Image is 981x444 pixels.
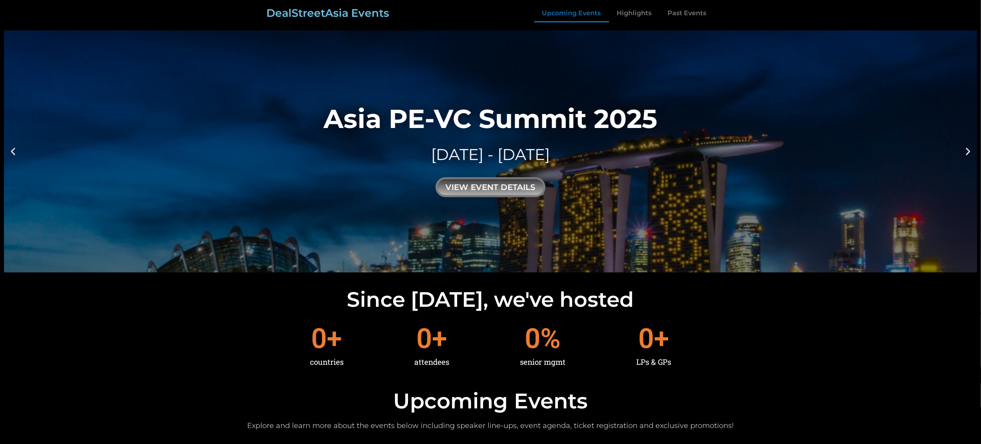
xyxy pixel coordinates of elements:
[416,325,432,352] span: 0
[4,421,977,430] h2: Explore and learn more about the events below including speaker line-ups, event agenda, ticket re...
[414,352,449,372] div: attendees
[525,325,540,352] span: 0
[4,289,977,310] h2: Since [DATE], we've hosted
[436,177,545,197] div: view event details
[520,352,565,372] div: senior mgmt
[324,106,657,132] div: Asia PE-VC Summit 2025
[486,265,488,268] span: Go to slide 1
[493,265,495,268] span: Go to slide 2
[310,352,344,372] div: countries
[432,325,449,352] span: +
[660,4,715,22] a: Past Events
[534,4,609,22] a: Upcoming Events
[4,390,977,412] h2: Upcoming Events
[4,30,977,272] a: Asia PE-VC Summit 2025[DATE] - [DATE]view event details
[636,352,671,372] div: LPs & GPs
[963,146,973,156] div: Next slide
[540,325,565,352] span: %
[327,325,344,352] span: +
[609,4,660,22] a: Highlights
[312,325,327,352] span: 0
[654,325,671,352] span: +
[267,6,390,20] a: DealStreetAsia Events
[8,146,18,156] div: Previous slide
[638,325,654,352] span: 0
[324,144,657,166] div: [DATE] - [DATE]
